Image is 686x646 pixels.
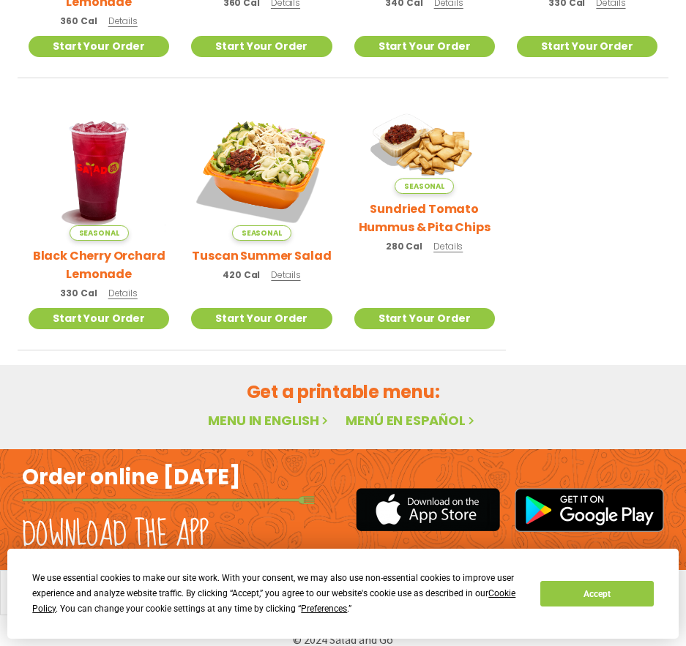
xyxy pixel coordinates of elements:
h2: Download the app [22,514,209,555]
h2: Sundried Tomato Hummus & Pita Chips [354,200,495,236]
button: Accept [540,581,653,606]
div: Cookie Consent Prompt [7,549,679,639]
a: Start Your Order [354,36,495,57]
span: Details [108,15,138,27]
div: We use essential cookies to make our site work. With your consent, we may also use non-essential ... [32,571,523,617]
a: Start Your Order [29,308,169,329]
h2: Tuscan Summer Salad [192,247,331,265]
img: Product photo for Tuscan Summer Salad [191,100,332,241]
span: 360 Cal [60,15,97,28]
img: appstore [356,486,500,533]
a: Menú en español [346,411,477,429]
img: google_play [515,488,664,532]
span: Preferences [301,604,347,614]
a: Start Your Order [191,36,332,57]
span: Seasonal [395,179,454,194]
a: Menu in English [208,411,331,429]
span: Seasonal [70,225,129,241]
img: Product photo for Black Cherry Orchard Lemonade [29,100,169,241]
h2: Black Cherry Orchard Lemonade [29,247,169,283]
h2: Get a printable menu: [18,379,668,405]
span: Details [271,268,300,281]
span: Seasonal [232,225,291,241]
span: 330 Cal [60,287,97,300]
a: Start Your Order [191,308,332,329]
span: 420 Cal [223,268,260,282]
a: Start Your Order [517,36,657,57]
img: fork [22,496,315,504]
img: Product photo for Sundried Tomato Hummus & Pita Chips [354,100,495,194]
a: Start Your Order [29,36,169,57]
span: 280 Cal [386,240,422,253]
h2: Order online [DATE] [22,464,241,492]
span: Details [433,240,463,252]
span: Details [108,287,138,299]
a: Start Your Order [354,308,495,329]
